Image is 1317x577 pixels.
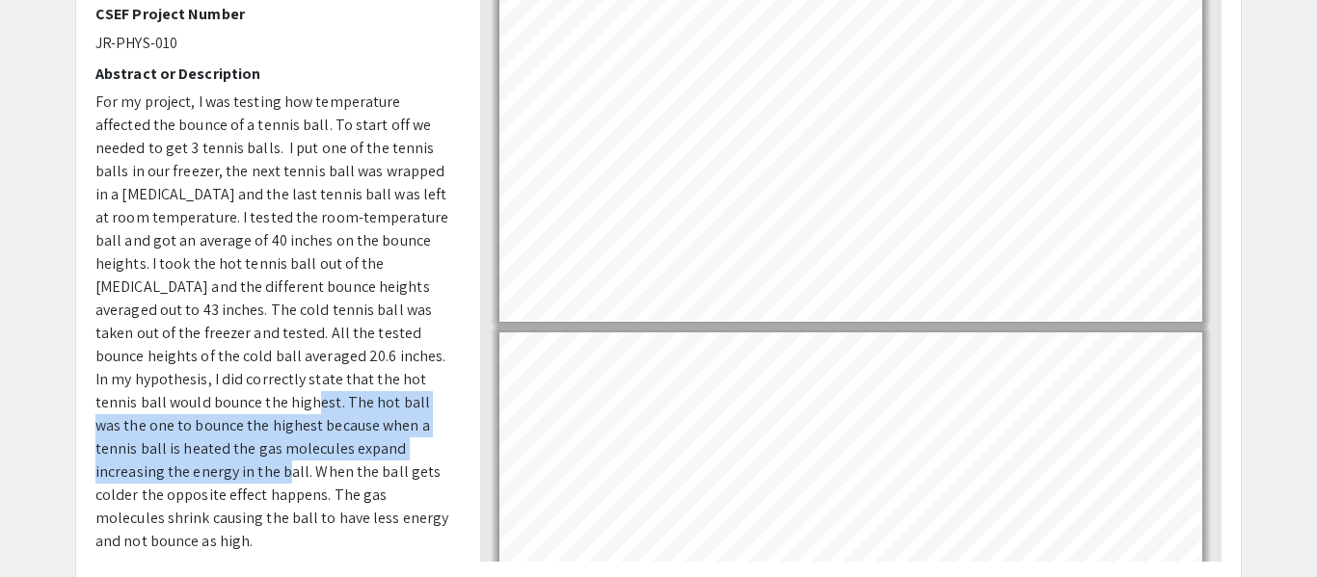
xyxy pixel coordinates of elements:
[95,65,451,83] h2: Abstract or Description
[95,32,451,55] p: JR-PHYS-010
[95,92,448,551] span: For my project, I was testing how temperature affected the bounce of a tennis ball. To start off ...
[95,5,451,23] h2: CSEF Project Number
